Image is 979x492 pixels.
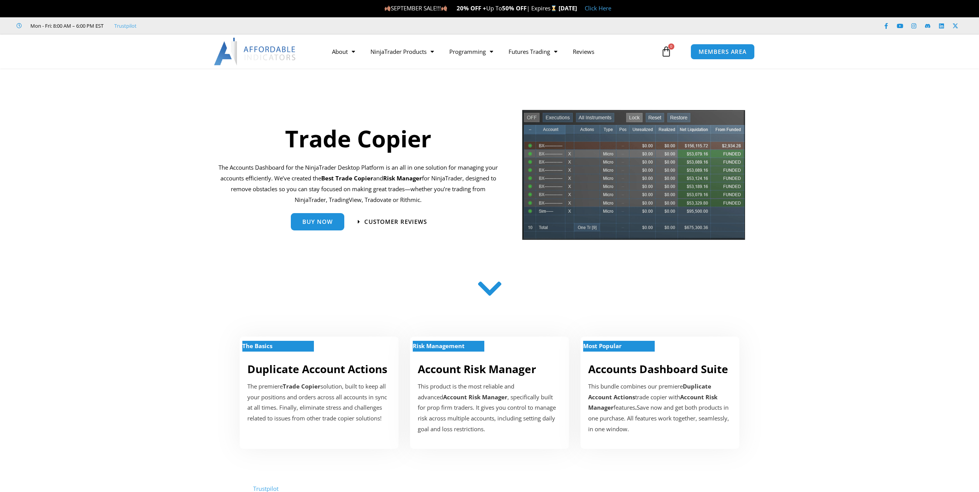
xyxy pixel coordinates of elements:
[441,5,447,11] img: 🍂
[521,109,746,246] img: tradecopier | Affordable Indicators – NinjaTrader
[690,44,755,60] a: MEMBERS AREA
[583,342,622,350] strong: Most Popular
[413,342,465,350] strong: Risk Management
[588,382,711,401] b: Duplicate Account Actions
[383,174,422,182] strong: Risk Manager
[218,162,498,205] p: The Accounts Dashboard for the NinjaTrader Desktop Platform is an all in one solution for managin...
[457,4,486,12] strong: 20% OFF +
[364,219,427,225] span: Customer Reviews
[214,38,297,65] img: LogoAI | Affordable Indicators – NinjaTrader
[442,43,501,60] a: Programming
[501,43,565,60] a: Futures Trading
[363,43,442,60] a: NinjaTrader Products
[114,21,137,30] a: Trustpilot
[291,213,344,230] a: Buy Now
[302,219,333,225] span: Buy Now
[324,43,363,60] a: About
[502,4,527,12] strong: 50% OFF
[565,43,602,60] a: Reviews
[443,393,507,401] strong: Account Risk Manager
[635,404,637,411] b: .
[588,381,732,435] div: This bundle combines our premiere trade copier with features Save now and get both products in on...
[283,382,320,390] strong: Trade Copier
[668,43,674,50] span: 0
[28,21,103,30] span: Mon - Fri: 8:00 AM – 6:00 PM EST
[247,362,387,376] a: Duplicate Account Actions
[247,381,391,424] p: The premiere solution, built to keep all your positions and orders across all accounts in sync at...
[324,43,659,60] nav: Menu
[551,5,557,11] img: ⌛
[385,5,390,11] img: 🍂
[559,4,577,12] strong: [DATE]
[588,362,728,376] a: Accounts Dashboard Suite
[699,49,747,55] span: MEMBERS AREA
[418,362,536,376] a: Account Risk Manager
[242,342,272,350] strong: The Basics
[384,4,559,12] span: SEPTEMBER SALE!!! Up To | Expires
[218,122,498,155] h1: Trade Copier
[649,40,683,63] a: 0
[321,174,373,182] b: Best Trade Copier
[418,381,561,435] p: This product is the most reliable and advanced , specifically built for prop firm traders. It giv...
[358,219,427,225] a: Customer Reviews
[585,4,611,12] a: Click Here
